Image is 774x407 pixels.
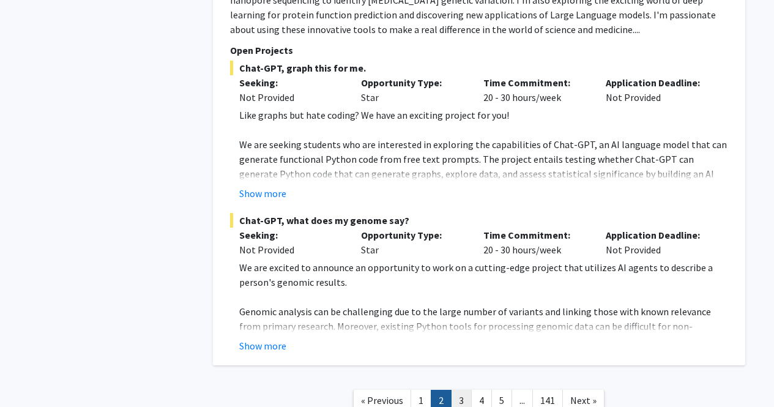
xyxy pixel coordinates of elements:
span: Chat-GPT, what does my genome say? [230,213,728,228]
div: 20 - 30 hours/week [474,75,597,105]
p: We are excited to announce an opportunity to work on a cutting-edge project that utilizes AI agen... [239,260,728,289]
div: Not Provided [597,75,719,105]
div: Star [352,75,474,105]
p: Time Commitment: [483,75,587,90]
span: Next » [570,394,597,406]
p: Seeking: [239,75,343,90]
div: Star [352,228,474,257]
span: « Previous [361,394,403,406]
span: ... [519,394,525,406]
div: 20 - 30 hours/week [474,228,597,257]
p: Open Projects [230,43,728,58]
p: Time Commitment: [483,228,587,242]
p: We are seeking students who are interested in exploring the capabilities of Chat-GPT, an AI langu... [239,137,728,196]
iframe: Chat [9,352,52,398]
p: Opportunity Type: [361,228,465,242]
p: Opportunity Type: [361,75,465,90]
p: Like graphs but hate coding? We have an exciting project for you! [239,108,728,122]
button: Show more [239,338,286,353]
p: Seeking: [239,228,343,242]
p: Genomic analysis can be challenging due to the large number of variants and linking those with kn... [239,304,728,363]
div: Not Provided [597,228,719,257]
p: Application Deadline: [606,75,710,90]
span: Chat-GPT, graph this for me. [230,61,728,75]
button: Show more [239,186,286,201]
div: Not Provided [239,90,343,105]
p: Application Deadline: [606,228,710,242]
div: Not Provided [239,242,343,257]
